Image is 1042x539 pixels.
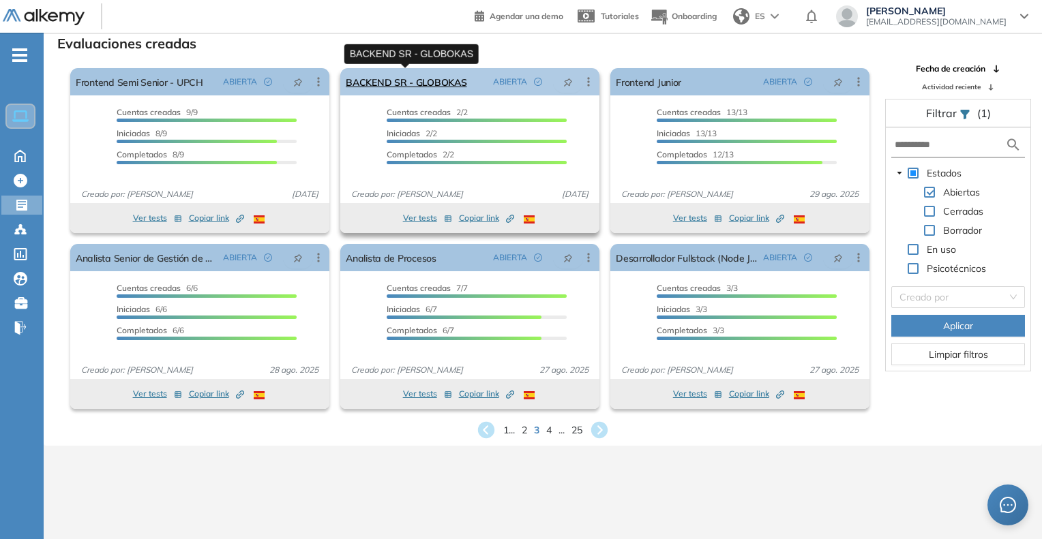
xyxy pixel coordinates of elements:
button: Ver tests [133,386,182,402]
span: 6/7 [387,325,454,335]
span: pushpin [293,76,303,87]
span: 13/13 [657,128,717,138]
span: 6/7 [387,304,437,314]
span: Psicotécnicos [927,262,986,275]
span: 3 [534,423,539,437]
span: Fecha de creación [916,63,985,75]
span: 3/3 [657,283,738,293]
button: Copiar link [459,386,514,402]
span: Copiar link [189,388,244,400]
span: Completados [387,325,437,335]
span: Borrador [940,222,985,238]
span: Cuentas creadas [387,283,451,293]
span: Copiar link [729,388,784,400]
span: caret-down [896,170,903,176]
span: 27 ago. 2025 [804,364,864,376]
span: check-circle [804,78,812,86]
span: ABIERTA [763,251,797,264]
button: Ver tests [403,210,452,226]
a: BACKEND SR - GLOBOKAS [346,68,466,95]
button: Copiar link [729,386,784,402]
span: check-circle [264,253,272,262]
span: ABIERTA [493,76,527,88]
span: Borrador [943,224,982,236]
span: 8/9 [117,149,184,159]
span: check-circle [264,78,272,86]
span: Completados [387,149,437,159]
span: Completados [117,325,167,335]
span: Psicotécnicos [924,260,989,277]
img: Logo [3,9,85,26]
span: 13/13 [657,107,747,117]
span: ABIERTA [493,251,527,264]
button: Ver tests [673,386,722,402]
span: Estados [927,167,962,179]
span: Iniciadas [657,128,690,138]
span: check-circle [804,253,812,262]
span: pushpin [563,252,573,263]
img: ESP [524,215,535,224]
span: Cuentas creadas [117,107,181,117]
button: pushpin [553,247,583,268]
span: 29 ago. 2025 [804,188,864,200]
span: Creado por: [PERSON_NAME] [346,188,468,200]
span: 12/13 [657,149,734,159]
span: Iniciadas [657,304,690,314]
button: Ver tests [403,386,452,402]
span: Copiar link [459,388,514,400]
img: search icon [1005,136,1022,153]
a: Desarrollador Fullstack (Node Js - React) AWS [616,244,758,271]
span: [DATE] [286,188,324,200]
button: Copiar link [189,386,244,402]
span: [EMAIL_ADDRESS][DOMAIN_NAME] [866,16,1007,27]
img: ESP [254,391,265,399]
span: Iniciadas [117,304,150,314]
span: Iniciadas [387,128,420,138]
span: 2 [522,423,527,437]
button: pushpin [283,71,313,93]
span: Estados [924,165,964,181]
span: Creado por: [PERSON_NAME] [346,364,468,376]
a: Analista de Procesos [346,244,436,271]
span: Iniciadas [387,304,420,314]
span: Tutoriales [601,11,639,21]
span: Creado por: [PERSON_NAME] [76,364,198,376]
span: 2/2 [387,107,468,117]
span: message [1000,497,1016,513]
img: ESP [794,391,805,399]
a: Agendar una demo [475,7,563,23]
span: Iniciadas [117,128,150,138]
span: 3/3 [657,325,724,335]
span: (1) [977,105,991,121]
img: ESP [794,215,805,224]
span: Agendar una demo [490,11,563,21]
span: Creado por: [PERSON_NAME] [76,188,198,200]
span: Completados [657,325,707,335]
span: ABIERTA [223,76,257,88]
span: Filtrar [926,106,959,120]
span: ... [559,423,565,437]
span: check-circle [534,78,542,86]
span: Onboarding [672,11,717,21]
span: 6/6 [117,304,167,314]
a: Analista Senior de Gestión de Accesos SAP [76,244,218,271]
span: Aplicar [943,318,973,333]
span: 3/3 [657,304,707,314]
h3: Evaluaciones creadas [57,35,196,52]
span: Copiar link [729,212,784,224]
span: Abiertas [943,186,980,198]
span: 2/2 [387,149,454,159]
span: check-circle [534,253,542,262]
button: pushpin [283,247,313,268]
i: - [12,54,27,57]
span: En uso [927,243,956,256]
span: En uso [924,241,959,258]
button: Copiar link [459,210,514,226]
span: Creado por: [PERSON_NAME] [616,188,739,200]
button: pushpin [553,71,583,93]
span: Completados [657,149,707,159]
span: 6/6 [117,325,184,335]
span: Cuentas creadas [657,283,721,293]
div: BACKEND SR - GLOBOKAS [344,44,479,63]
span: 9/9 [117,107,198,117]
